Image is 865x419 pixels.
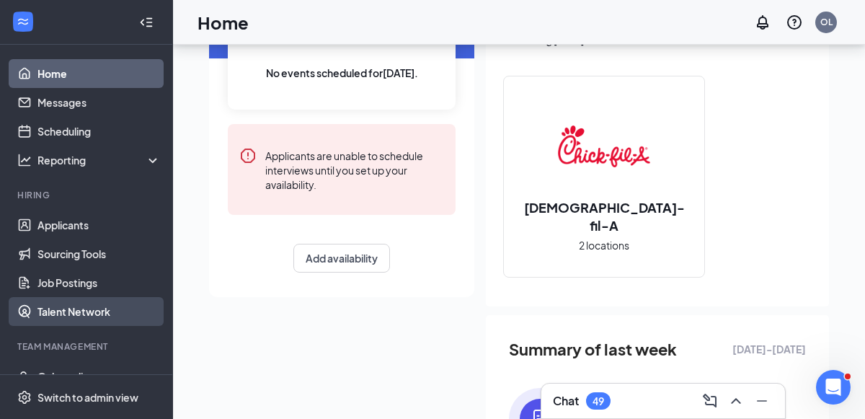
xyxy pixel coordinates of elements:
[750,389,773,413] button: Minimize
[37,153,161,167] div: Reporting
[727,392,745,410] svg: ChevronUp
[701,392,719,410] svg: ComposeMessage
[17,153,32,167] svg: Analysis
[593,395,604,407] div: 49
[37,117,161,146] a: Scheduling
[139,15,154,30] svg: Collapse
[753,392,771,410] svg: Minimize
[37,390,138,405] div: Switch to admin view
[558,100,650,193] img: Chick-fil-A
[504,198,704,234] h2: [DEMOGRAPHIC_DATA]-fil-A
[17,369,32,384] svg: UserCheck
[17,189,158,201] div: Hiring
[754,14,771,31] svg: Notifications
[265,147,444,192] div: Applicants are unable to schedule interviews until you set up your availability.
[816,370,851,405] iframe: Intercom live chat
[724,389,748,413] button: ChevronUp
[37,239,161,268] a: Sourcing Tools
[17,390,32,405] svg: Settings
[820,16,833,28] div: OL
[17,340,158,353] div: Team Management
[553,393,579,409] h3: Chat
[509,337,677,362] span: Summary of last week
[698,389,722,413] button: ComposeMessage
[37,88,161,117] a: Messages
[198,10,249,35] h1: Home
[37,268,161,297] a: Job Postings
[266,65,418,81] span: No events scheduled for [DATE] .
[579,237,629,253] span: 2 locations
[239,147,257,164] svg: Error
[293,244,390,273] button: Add availability
[37,369,148,384] div: Onboarding
[786,14,803,31] svg: QuestionInfo
[16,14,30,29] svg: WorkstreamLogo
[37,211,161,239] a: Applicants
[37,59,161,88] a: Home
[732,341,806,357] span: [DATE] - [DATE]
[37,297,161,326] a: Talent Network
